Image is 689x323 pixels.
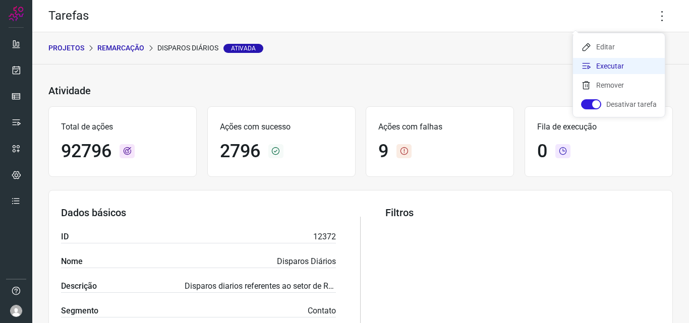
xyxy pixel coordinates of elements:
[220,141,260,162] h1: 2796
[573,39,665,55] li: Editar
[9,6,24,21] img: Logo
[537,141,547,162] h1: 0
[61,231,69,243] label: ID
[61,305,98,317] label: Segmento
[157,43,263,53] p: Disparos Diários
[185,280,336,292] p: Disparos diarios referentes ao setor de Remacação
[378,141,388,162] h1: 9
[223,44,263,53] span: Ativada
[537,121,660,133] p: Fila de execução
[308,305,336,317] p: Contato
[573,96,665,112] li: Desativar tarefa
[61,280,97,292] label: Descrição
[573,77,665,93] li: Remover
[48,43,84,53] p: PROJETOS
[48,85,91,97] h3: Atividade
[573,58,665,74] li: Executar
[313,231,336,243] p: 12372
[61,121,184,133] p: Total de ações
[61,141,111,162] h1: 92796
[220,121,343,133] p: Ações com sucesso
[385,207,660,219] h3: Filtros
[277,255,336,268] p: Disparos Diários
[10,305,22,317] img: avatar-user-boy.jpg
[48,9,89,23] h2: Tarefas
[61,207,336,219] h3: Dados básicos
[61,255,83,268] label: Nome
[378,121,501,133] p: Ações com falhas
[97,43,144,53] p: Remarcação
